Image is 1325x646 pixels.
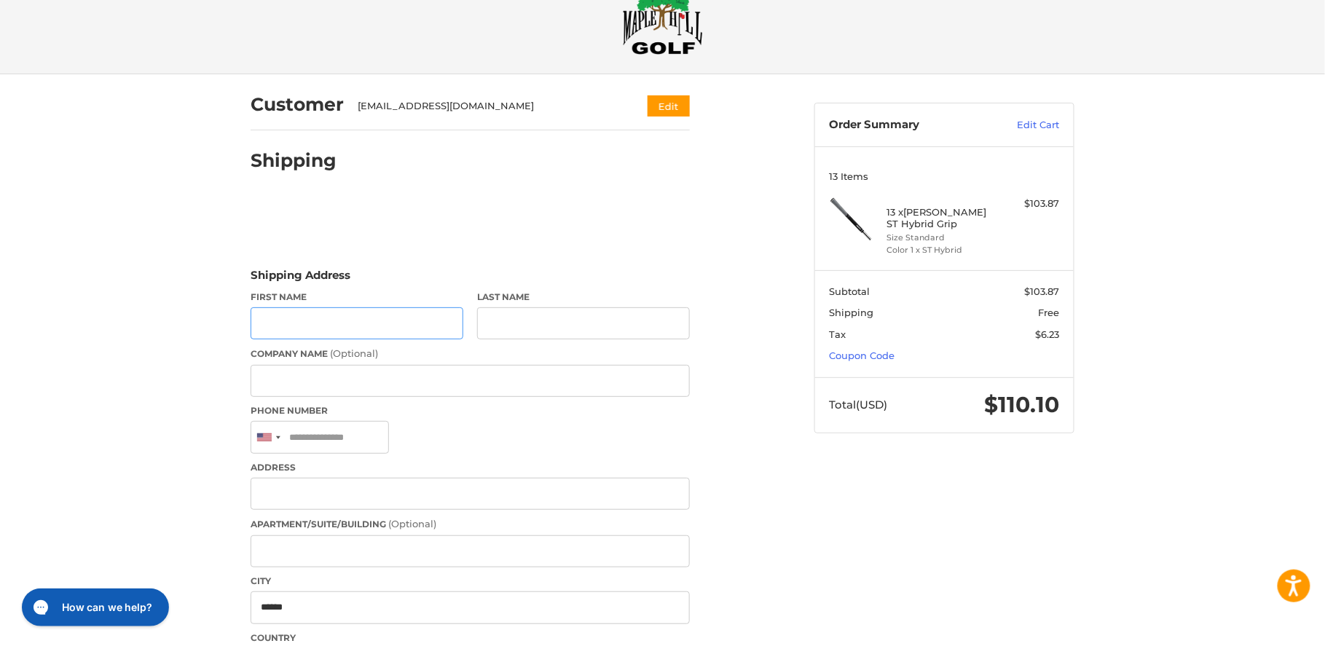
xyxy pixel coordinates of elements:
label: Company Name [251,347,690,361]
iframe: Gorgias live chat messenger [15,583,173,631]
span: Total (USD) [830,398,888,411]
div: United States: +1 [251,422,285,453]
button: Edit [648,95,690,117]
span: $103.87 [1025,285,1060,297]
h2: Shipping [251,149,337,172]
div: $103.87 [1002,197,1060,211]
label: Address [251,461,690,474]
span: Subtotal [830,285,870,297]
a: Edit Cart [986,118,1060,133]
li: Size Standard [887,232,999,244]
h2: Customer [251,93,344,116]
div: [EMAIL_ADDRESS][DOMAIN_NAME] [358,99,620,114]
legend: Shipping Address [251,267,350,291]
label: Apartment/Suite/Building [251,517,690,532]
span: $6.23 [1036,328,1060,340]
a: Coupon Code [830,350,895,361]
label: First Name [251,291,463,304]
small: (Optional) [388,518,436,529]
h3: Order Summary [830,118,986,133]
h4: 13 x [PERSON_NAME] ST Hybrid Grip [887,206,999,230]
span: Free [1039,307,1060,318]
small: (Optional) [330,347,378,359]
label: Country [251,631,690,645]
h3: 13 Items [830,170,1060,182]
label: City [251,575,690,588]
li: Color 1 x ST Hybrid [887,244,999,256]
span: $110.10 [985,391,1060,418]
span: Tax [830,328,846,340]
label: Phone Number [251,404,690,417]
span: Shipping [830,307,874,318]
label: Last Name [477,291,690,304]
